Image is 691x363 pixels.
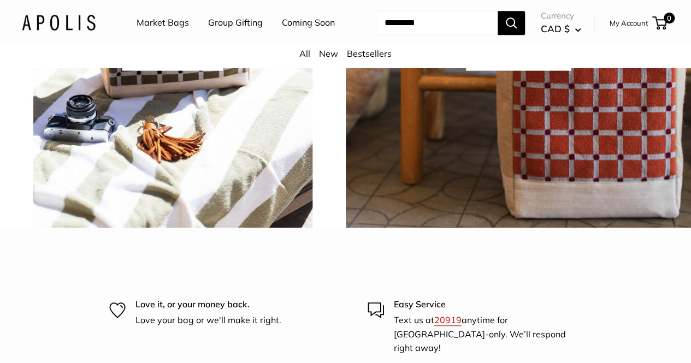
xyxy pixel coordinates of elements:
span: Currency [541,8,581,23]
a: Bestsellers [347,48,392,59]
a: Market Bags [137,15,189,31]
p: Text us at anytime for [GEOGRAPHIC_DATA]-only. We’ll respond right away! [394,313,582,355]
a: My Account [610,16,648,29]
img: Apolis [22,15,96,31]
a: Coming Soon [282,15,335,31]
input: Search... [376,11,498,35]
a: All [299,48,310,59]
a: New [319,48,338,59]
a: Group Gifting [208,15,263,31]
p: Love your bag or we'll make it right. [135,313,281,328]
button: Search [498,11,525,35]
a: 20919 [434,314,462,325]
p: Love it, or your money back. [135,297,281,312]
a: 0 [653,16,667,29]
button: CAD $ [541,20,581,38]
span: 0 [664,13,675,23]
span: CAD $ [541,23,570,34]
p: Easy Service [394,297,582,312]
